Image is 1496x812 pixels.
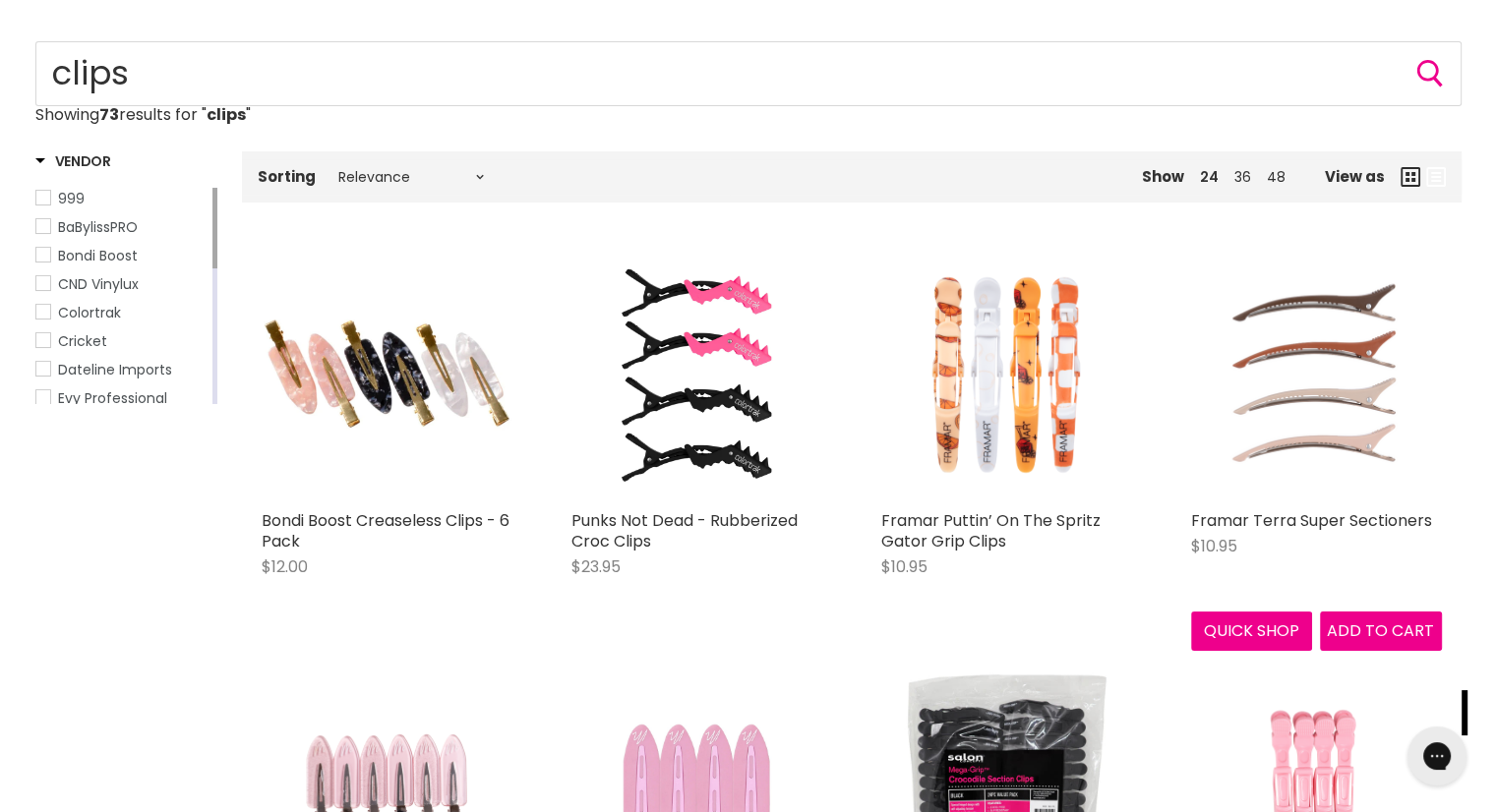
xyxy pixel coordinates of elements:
span: Add to cart [1327,619,1434,642]
span: Bondi Boost [58,246,138,265]
span: 999 [58,189,85,208]
img: Punks Not Dead - Rubberized Croc Clips [613,250,780,500]
strong: clips [207,103,246,126]
a: Bondi Boost [35,245,209,266]
span: $23.95 [571,555,621,578]
span: Colortrak [58,303,121,322]
a: Bondi Boost Creaseless Clips - 6 Pack [262,250,512,500]
img: Framar Terra Super Sectioners [1191,250,1442,500]
button: Search [1414,58,1446,89]
a: 999 [35,188,209,209]
h3: Vendor [35,151,111,171]
p: Showing results for " " [35,106,1462,124]
a: Punks Not Dead - Rubberized Croc Clips [571,509,798,552]
span: Dateline Imports [58,360,172,379]
span: Show [1142,166,1184,187]
a: 24 [1200,167,1219,187]
a: CND Vinylux [35,273,209,295]
a: Dateline Imports [35,359,209,380]
span: View as [1325,168,1385,185]
button: Quick shop [1191,611,1313,651]
img: Bondi Boost Creaseless Clips - 6 Pack [262,299,512,450]
a: BaBylissPRO [35,216,209,238]
a: Punks Not Dead - Rubberized Croc Clips [571,250,822,500]
span: $12.00 [262,555,308,578]
span: Evy Professional [58,388,167,408]
button: Add to cart [1320,611,1442,651]
label: Sorting [258,168,316,185]
a: Evy Professional [35,387,209,409]
span: BaBylissPRO [58,217,138,237]
a: Bondi Boost Creaseless Clips - 6 Pack [262,509,509,552]
span: $10.95 [1191,535,1237,557]
input: Search [35,41,1462,106]
a: 36 [1234,167,1251,187]
a: 48 [1267,167,1286,187]
a: Framar Puttin’ On The Spritz Gator Grip Clips [881,509,1101,552]
strong: 73 [99,103,119,126]
form: Product [35,41,1462,106]
span: Cricket [58,331,107,351]
a: Cricket [35,330,209,352]
a: Framar Terra Super Sectioners [1191,509,1432,532]
iframe: Gorgias live chat messenger [1398,720,1476,792]
span: $10.95 [881,555,928,578]
a: Colortrak [35,302,209,323]
img: Framar Puttin’ On The Spritz Gator Grip Clips [881,250,1132,500]
span: CND Vinylux [58,274,139,294]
